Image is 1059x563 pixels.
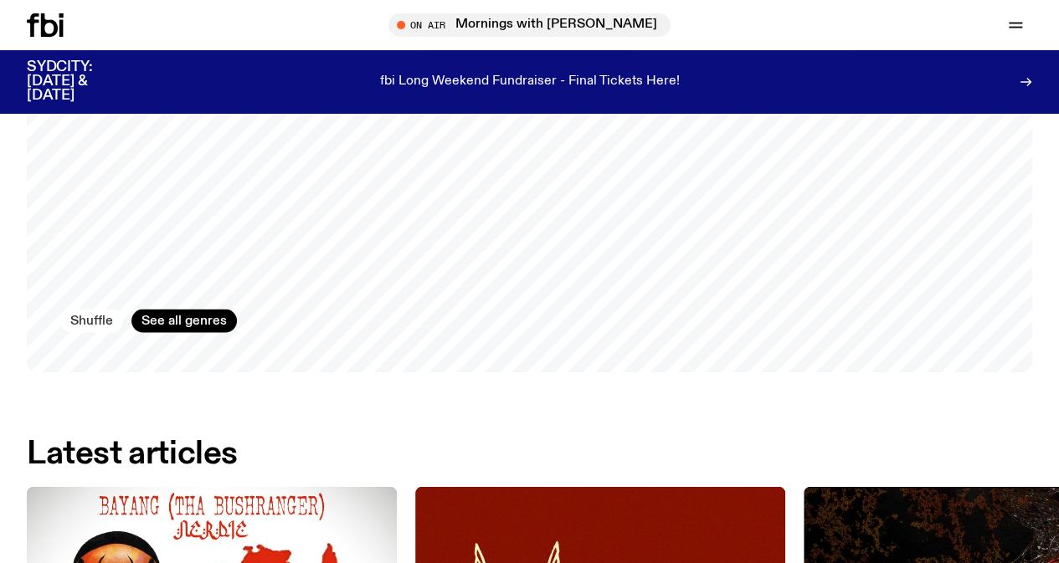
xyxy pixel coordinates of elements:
[380,74,680,90] p: fbi Long Weekend Fundraiser - Final Tickets Here!
[388,13,671,37] button: On AirMornings with [PERSON_NAME]
[60,309,123,332] button: Shuffle
[27,439,238,469] h2: Latest articles
[27,60,134,103] h3: SYDCITY: [DATE] & [DATE]
[131,309,237,332] a: See all genres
